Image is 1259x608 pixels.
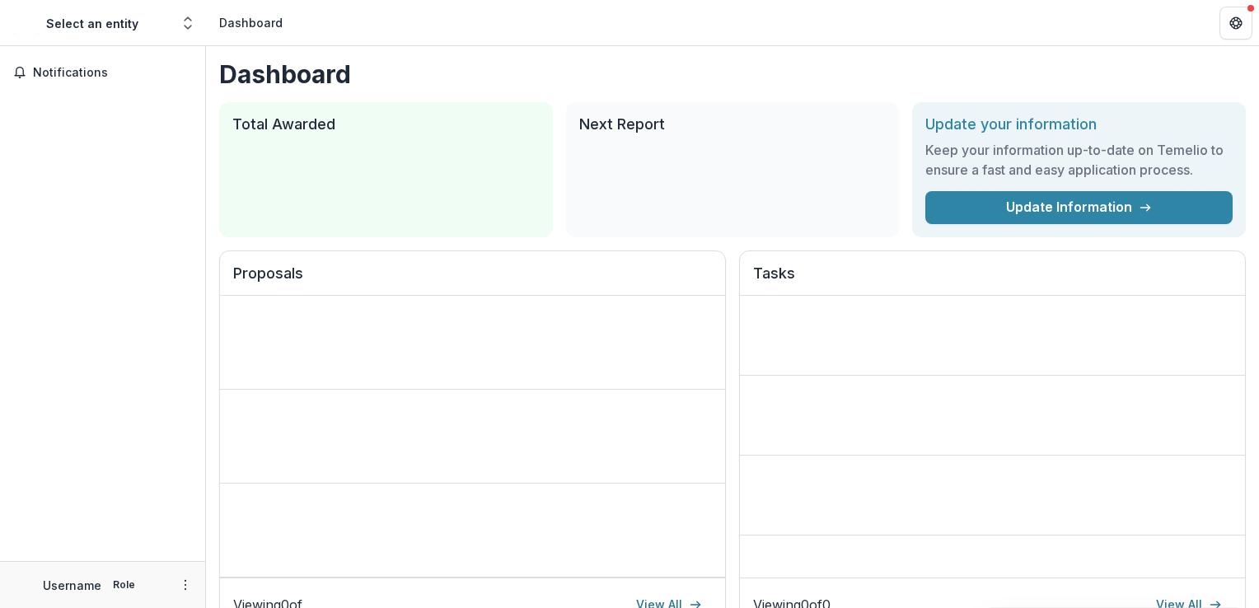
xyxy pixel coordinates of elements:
[232,115,540,133] h2: Total Awarded
[108,578,140,592] p: Role
[43,577,101,594] p: Username
[176,575,195,595] button: More
[33,66,192,80] span: Notifications
[213,11,289,35] nav: breadcrumb
[219,14,283,31] div: Dashboard
[233,264,712,296] h2: Proposals
[579,115,887,133] h2: Next Report
[219,59,1246,89] h1: Dashboard
[7,59,199,86] button: Notifications
[1219,7,1252,40] button: Get Help
[46,15,138,32] div: Select an entity
[925,191,1233,224] a: Update Information
[753,264,1232,296] h2: Tasks
[176,7,199,40] button: Open entity switcher
[925,115,1233,133] h2: Update your information
[925,140,1233,180] h3: Keep your information up-to-date on Temelio to ensure a fast and easy application process.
